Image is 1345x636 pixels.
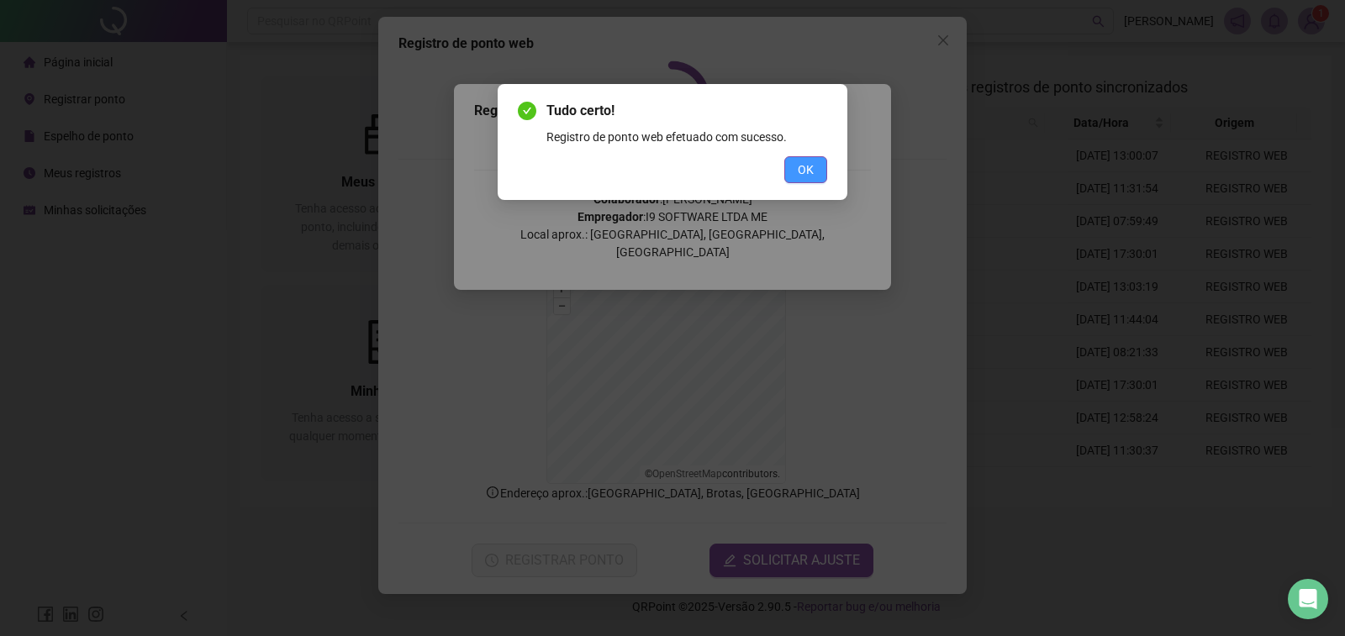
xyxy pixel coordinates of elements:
button: OK [784,156,827,183]
div: Registro de ponto web efetuado com sucesso. [546,128,827,146]
div: Open Intercom Messenger [1288,579,1328,619]
span: OK [798,160,814,179]
span: Tudo certo! [546,101,827,121]
span: check-circle [518,102,536,120]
